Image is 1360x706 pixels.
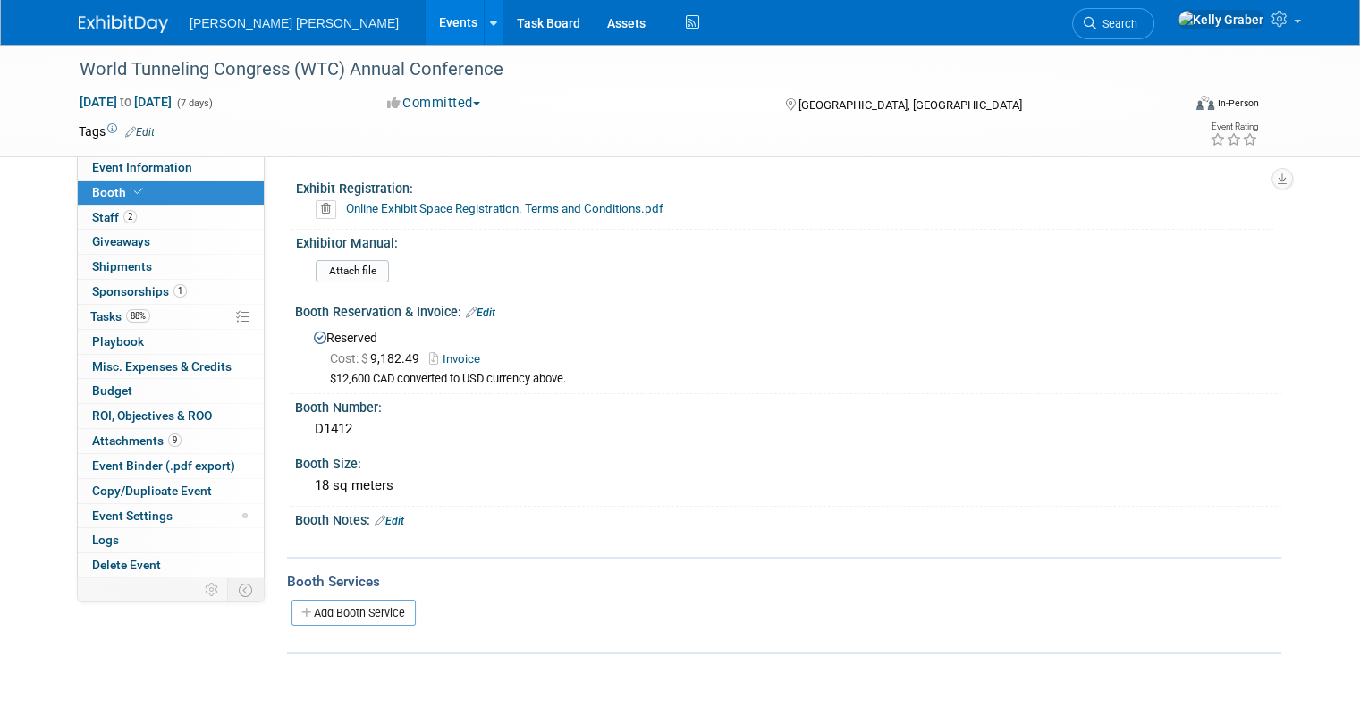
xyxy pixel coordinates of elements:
[78,255,264,279] a: Shipments
[78,404,264,428] a: ROI, Objectives & ROO
[242,513,248,518] span: Modified Layout
[78,479,264,503] a: Copy/Duplicate Event
[295,507,1281,530] div: Booth Notes:
[295,298,1281,322] div: Booth Reservation & Invoice:
[78,504,264,528] a: Event Settings
[381,94,487,113] button: Committed
[92,185,147,199] span: Booth
[78,206,264,230] a: Staff2
[90,309,150,324] span: Tasks
[78,528,264,552] a: Logs
[175,97,213,109] span: (7 days)
[78,379,264,403] a: Budget
[1196,96,1214,110] img: Format-Inperson.png
[296,230,1273,252] div: Exhibitor Manual:
[330,351,427,366] span: 9,182.49
[429,352,489,366] a: Invoice
[92,284,187,298] span: Sponsorships
[798,98,1022,112] span: [GEOGRAPHIC_DATA], [GEOGRAPHIC_DATA]
[92,234,150,248] span: Giveaways
[78,454,264,478] a: Event Binder (.pdf export)
[168,433,182,447] span: 9
[295,394,1281,416] div: Booth Number:
[125,126,155,139] a: Edit
[173,284,187,298] span: 1
[79,94,173,110] span: [DATE] [DATE]
[330,372,1268,387] div: $12,600 CAD converted to USD currency above.
[291,600,416,626] a: Add Booth Service
[308,324,1268,388] div: Reserved
[134,187,143,197] i: Booth reservation complete
[190,16,399,30] span: [PERSON_NAME] [PERSON_NAME]
[79,15,168,33] img: ExhibitDay
[117,95,134,109] span: to
[92,508,173,523] span: Event Settings
[1178,10,1264,29] img: Kelly Graber
[78,330,264,354] a: Playbook
[197,578,228,601] td: Personalize Event Tab Strip
[126,309,150,323] span: 88%
[92,458,235,473] span: Event Binder (.pdf export)
[92,533,119,547] span: Logs
[92,334,144,349] span: Playbook
[316,203,343,215] a: Delete attachment?
[296,175,1273,198] div: Exhibit Registration:
[466,307,495,319] a: Edit
[79,122,155,140] td: Tags
[1072,8,1154,39] a: Search
[123,210,137,223] span: 2
[330,351,370,366] span: Cost: $
[78,305,264,329] a: Tasks88%
[73,54,1159,86] div: World Tunneling Congress (WTC) Annual Conference
[346,201,663,215] a: Online Exhibit Space Registration. Terms and Conditions.pdf
[78,181,264,205] a: Booth
[92,408,212,423] span: ROI, Objectives & ROO
[92,558,161,572] span: Delete Event
[287,572,1281,592] div: Booth Services
[295,450,1281,473] div: Booth Size:
[1096,17,1137,30] span: Search
[78,280,264,304] a: Sponsorships1
[78,553,264,577] a: Delete Event
[228,578,265,601] td: Toggle Event Tabs
[78,429,264,453] a: Attachments9
[1085,93,1259,120] div: Event Format
[1210,122,1258,131] div: Event Rating
[308,472,1268,500] div: 18 sq meters
[92,259,152,273] span: Shipments
[92,483,212,498] span: Copy/Duplicate Event
[92,359,232,374] span: Misc. Expenses & Credits
[375,515,404,527] a: Edit
[92,160,192,174] span: Event Information
[308,416,1268,443] div: D1412
[78,155,264,180] a: Event Information
[78,230,264,254] a: Giveaways
[92,383,132,398] span: Budget
[1217,97,1259,110] div: In-Person
[78,355,264,379] a: Misc. Expenses & Credits
[92,433,182,448] span: Attachments
[92,210,137,224] span: Staff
